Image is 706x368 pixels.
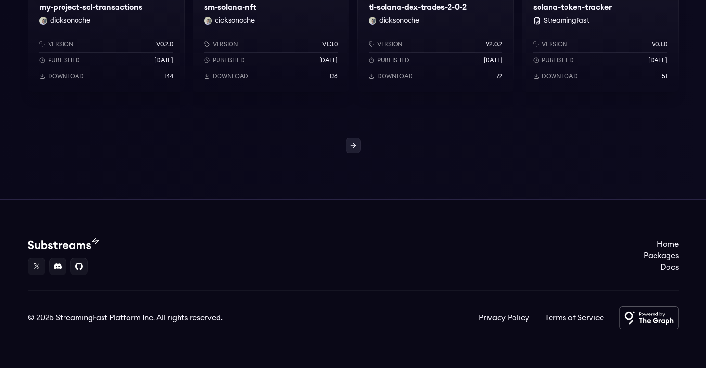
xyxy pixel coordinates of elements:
p: Published [48,56,80,64]
a: Privacy Policy [479,312,529,324]
p: [DATE] [319,56,338,64]
p: Version [48,40,74,48]
p: v1.3.0 [322,40,338,48]
p: Version [213,40,238,48]
p: [DATE] [484,56,502,64]
a: Home [644,238,679,250]
a: Packages [644,250,679,262]
p: Download [213,72,248,80]
p: Published [213,56,244,64]
p: 72 [496,72,502,80]
a: Docs [644,262,679,273]
button: dicksonoche [50,16,90,26]
p: Published [542,56,574,64]
p: Published [377,56,409,64]
button: dicksonoche [215,16,255,26]
img: Substream's logo [28,238,99,250]
p: v0.1.0 [652,40,667,48]
p: Version [542,40,567,48]
a: Terms of Service [545,312,604,324]
p: 136 [329,72,338,80]
p: Download [377,72,413,80]
p: v2.0.2 [486,40,502,48]
img: Powered by The Graph [619,306,679,329]
p: Download [542,72,578,80]
button: dicksonoche [379,16,419,26]
p: 51 [662,72,667,80]
p: [DATE] [154,56,173,64]
p: [DATE] [648,56,667,64]
p: Version [377,40,403,48]
p: Download [48,72,84,80]
button: StreamingFast [544,16,589,26]
div: © 2025 StreamingFast Platform Inc. All rights reserved. [28,312,223,324]
p: 144 [165,72,173,80]
p: v0.2.0 [156,40,173,48]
